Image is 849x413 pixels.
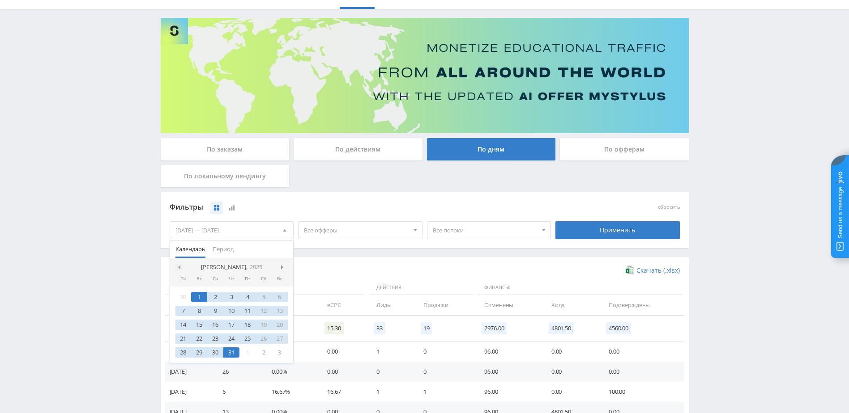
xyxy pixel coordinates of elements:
[223,276,239,282] div: Чт
[256,333,272,344] div: 26
[175,306,192,316] div: 7
[239,347,256,358] div: 1
[555,221,680,239] div: Применить
[606,322,631,334] span: 4560.00
[175,276,192,282] div: Пн
[367,341,414,362] td: 1
[191,333,207,344] div: 22
[207,292,223,302] div: 2
[213,362,263,382] td: 26
[414,382,476,402] td: 1
[560,138,689,160] div: По офферам
[318,341,367,362] td: 0.00
[161,165,290,187] div: По локальному лендингу
[191,292,207,302] div: 1
[475,295,542,315] td: Отменены
[223,292,239,302] div: 3
[421,322,432,334] span: 19
[209,240,237,258] button: Период
[165,382,213,402] td: [DATE]
[600,341,684,362] td: 0.00
[161,138,290,160] div: По заказам
[175,347,192,358] div: 28
[542,362,600,382] td: 0.00
[172,240,209,258] button: Календарь
[414,295,476,315] td: Продажи
[272,276,288,282] div: Вс
[367,362,414,382] td: 0
[191,306,207,316] div: 8
[165,295,213,315] td: Дата
[191,347,207,358] div: 29
[191,320,207,330] div: 15
[256,306,272,316] div: 12
[475,362,542,382] td: 96.00
[170,222,294,239] div: [DATE] — [DATE]
[263,382,318,402] td: 16.67%
[207,347,223,358] div: 30
[374,322,385,334] span: 33
[207,320,223,330] div: 16
[256,320,272,330] div: 19
[542,341,600,362] td: 0.00
[239,333,256,344] div: 25
[626,266,679,275] a: Скачать (.xlsx)
[600,295,684,315] td: Подтверждены
[304,222,409,239] span: Все офферы
[626,265,633,274] img: xlsx
[175,320,192,330] div: 14
[478,280,682,295] span: Финансы:
[427,138,556,160] div: По дням
[207,333,223,344] div: 23
[191,276,207,282] div: Вт
[542,382,600,402] td: 0.00
[367,295,414,315] td: Лиды
[165,362,213,382] td: [DATE]
[482,322,507,334] span: 2976.00
[272,347,288,358] div: 3
[324,322,343,334] span: 15.30
[272,333,288,344] div: 27
[318,382,367,402] td: 16.67
[239,276,256,282] div: Пт
[263,362,318,382] td: 0.00%
[197,264,266,271] div: [PERSON_NAME],
[165,316,213,341] td: Итого:
[223,347,239,358] div: 31
[250,264,262,270] i: 2025
[175,333,192,344] div: 21
[207,276,223,282] div: Ср
[207,306,223,316] div: 9
[170,201,551,214] div: Фильтры
[223,306,239,316] div: 10
[256,276,272,282] div: Сб
[213,240,234,258] span: Период
[414,341,476,362] td: 0
[272,306,288,316] div: 13
[600,362,684,382] td: 0.00
[272,320,288,330] div: 20
[600,382,684,402] td: 100.00
[272,292,288,302] div: 6
[223,320,239,330] div: 17
[223,333,239,344] div: 24
[175,240,205,258] span: Календарь
[294,138,422,160] div: По действиям
[165,280,366,295] span: Данные:
[367,382,414,402] td: 1
[256,292,272,302] div: 5
[239,306,256,316] div: 11
[239,320,256,330] div: 18
[542,295,600,315] td: Холд
[165,341,213,362] td: [DATE]
[175,292,192,302] div: 30
[658,204,680,210] button: сбросить
[239,292,256,302] div: 4
[161,18,689,133] img: Banner
[370,280,473,295] span: Действия:
[256,347,272,358] div: 2
[475,341,542,362] td: 96.00
[636,267,680,274] span: Скачать (.xlsx)
[318,362,367,382] td: 0.00
[433,222,538,239] span: Все потоки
